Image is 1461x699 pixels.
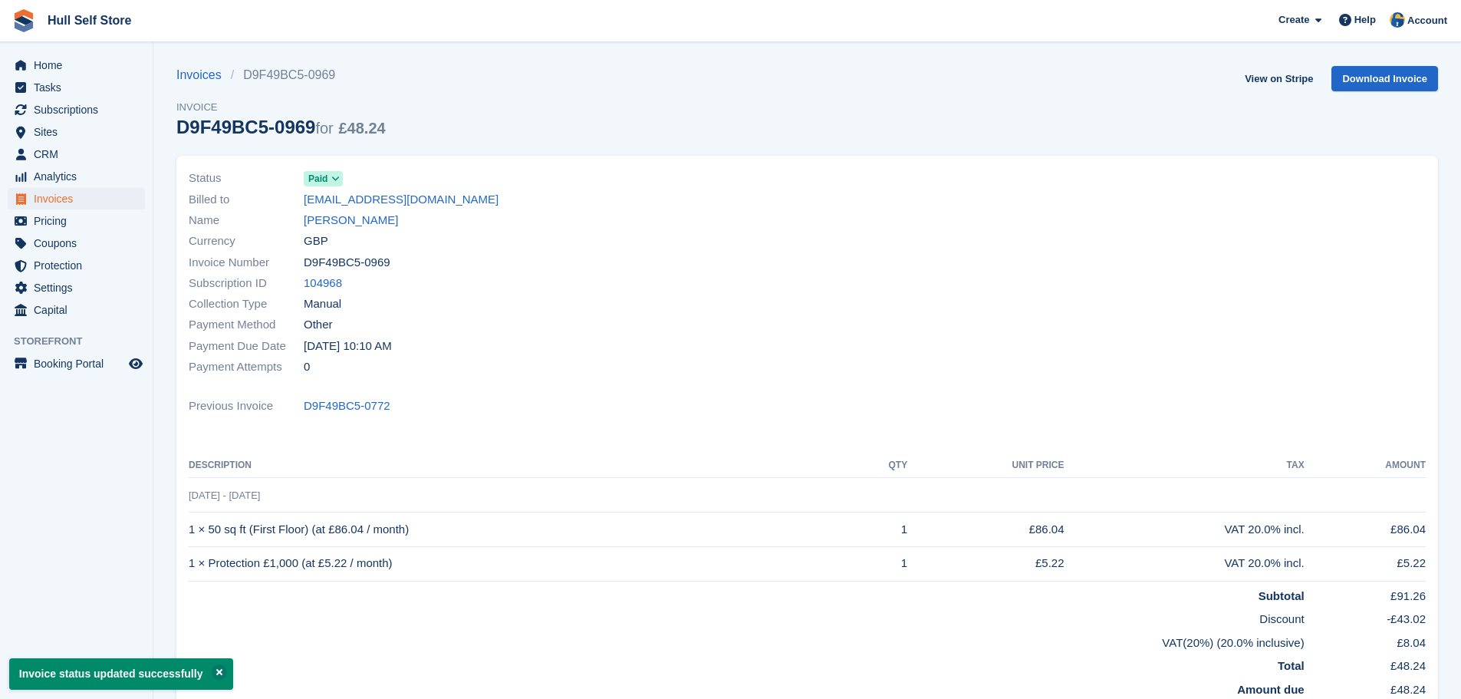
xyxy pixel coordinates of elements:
[308,172,327,186] span: Paid
[1305,581,1426,605] td: £91.26
[127,354,145,373] a: Preview store
[907,453,1064,478] th: Unit Price
[189,513,851,547] td: 1 × 50 sq ft (First Floor) (at £86.04 / month)
[8,99,145,120] a: menu
[1305,513,1426,547] td: £86.04
[1064,453,1305,478] th: Tax
[304,316,333,334] span: Other
[176,66,386,84] nav: breadcrumbs
[1278,12,1309,28] span: Create
[1064,521,1305,539] div: VAT 20.0% incl.
[34,143,126,165] span: CRM
[1305,605,1426,628] td: -£43.02
[189,605,1305,628] td: Discount
[304,338,392,355] time: 2025-10-02 09:10:20 UTC
[34,210,126,232] span: Pricing
[34,299,126,321] span: Capital
[851,453,907,478] th: QTY
[176,100,386,115] span: Invoice
[189,254,304,272] span: Invoice Number
[14,334,153,349] span: Storefront
[1305,628,1426,652] td: £8.04
[304,170,343,187] a: Paid
[189,453,851,478] th: Description
[189,232,304,250] span: Currency
[304,358,310,376] span: 0
[315,120,333,137] span: for
[34,188,126,209] span: Invoices
[8,353,145,374] a: menu
[851,546,907,581] td: 1
[8,121,145,143] a: menu
[1390,12,1405,28] img: Hull Self Store
[12,9,35,32] img: stora-icon-8386f47178a22dfd0bd8f6a31ec36ba5ce8667c1dd55bd0f319d3a0aa187defe.svg
[34,255,126,276] span: Protection
[1064,555,1305,572] div: VAT 20.0% incl.
[189,212,304,229] span: Name
[8,255,145,276] a: menu
[1305,546,1426,581] td: £5.22
[8,232,145,254] a: menu
[304,212,398,229] a: [PERSON_NAME]
[8,54,145,76] a: menu
[304,254,390,272] span: D9F49BC5-0969
[189,628,1305,652] td: VAT(20%) (20.0% inclusive)
[304,295,341,313] span: Manual
[851,513,907,547] td: 1
[189,170,304,187] span: Status
[189,275,304,292] span: Subscription ID
[1278,659,1305,672] strong: Total
[189,295,304,313] span: Collection Type
[34,277,126,298] span: Settings
[8,77,145,98] a: menu
[9,658,233,690] p: Invoice status updated successfully
[41,8,137,33] a: Hull Self Store
[1354,12,1376,28] span: Help
[304,275,342,292] a: 104968
[8,166,145,187] a: menu
[189,191,304,209] span: Billed to
[1237,683,1305,696] strong: Amount due
[189,490,260,501] span: [DATE] - [DATE]
[304,232,328,250] span: GBP
[34,232,126,254] span: Coupons
[907,546,1064,581] td: £5.22
[8,143,145,165] a: menu
[1239,66,1319,91] a: View on Stripe
[338,120,385,137] span: £48.24
[1305,675,1426,699] td: £48.24
[8,210,145,232] a: menu
[34,99,126,120] span: Subscriptions
[176,66,231,84] a: Invoices
[34,121,126,143] span: Sites
[304,191,499,209] a: [EMAIL_ADDRESS][DOMAIN_NAME]
[1305,651,1426,675] td: £48.24
[304,397,390,415] a: D9F49BC5-0772
[189,316,304,334] span: Payment Method
[189,338,304,355] span: Payment Due Date
[189,358,304,376] span: Payment Attempts
[1259,589,1305,602] strong: Subtotal
[34,77,126,98] span: Tasks
[34,54,126,76] span: Home
[1407,13,1447,28] span: Account
[1331,66,1438,91] a: Download Invoice
[8,188,145,209] a: menu
[176,117,386,137] div: D9F49BC5-0969
[1305,453,1426,478] th: Amount
[34,353,126,374] span: Booking Portal
[907,513,1064,547] td: £86.04
[8,277,145,298] a: menu
[34,166,126,187] span: Analytics
[189,546,851,581] td: 1 × Protection £1,000 (at £5.22 / month)
[189,397,304,415] span: Previous Invoice
[8,299,145,321] a: menu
